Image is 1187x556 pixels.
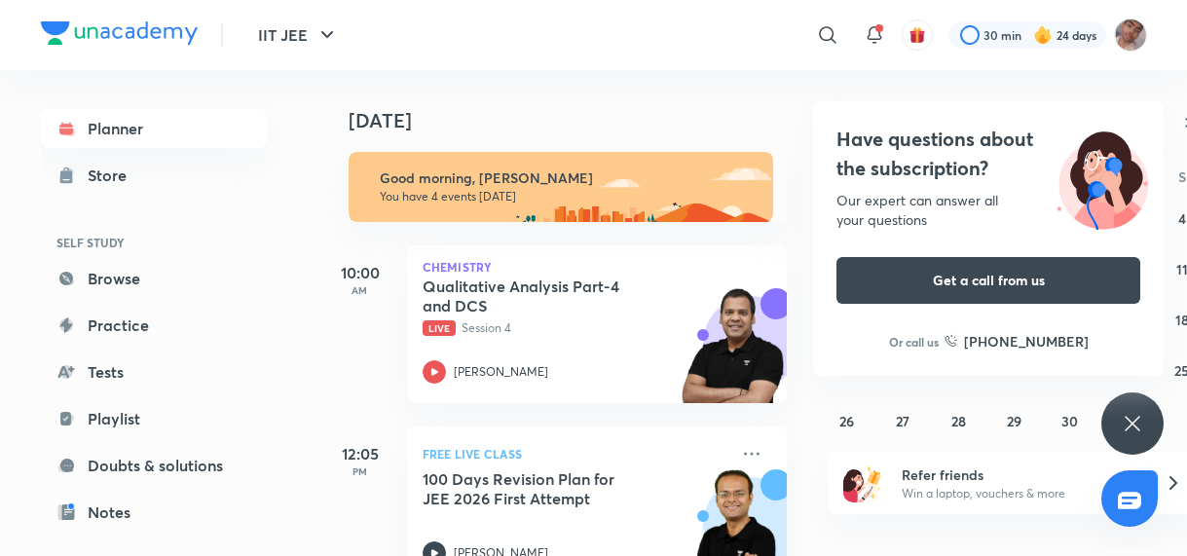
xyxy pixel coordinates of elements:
[1114,19,1147,52] img: Rahul 2026
[1007,361,1020,380] abbr: October 22, 2025
[836,257,1140,304] button: Get a call from us
[423,442,728,465] p: FREE LIVE CLASS
[902,19,933,51] button: avatar
[943,405,974,436] button: October 28, 2025
[839,361,853,380] abbr: October 19, 2025
[887,405,918,436] button: October 27, 2025
[952,361,965,380] abbr: October 21, 2025
[1007,412,1021,430] abbr: October 29, 2025
[380,169,756,187] h6: Good morning, [PERSON_NAME]
[321,261,399,284] h5: 10:00
[423,319,728,337] p: Session 4
[41,306,267,345] a: Practice
[680,288,787,423] img: unacademy
[945,331,1089,352] a: [PHONE_NUMBER]
[41,156,267,195] a: Store
[41,493,267,532] a: Notes
[246,16,351,55] button: IIT JEE
[843,463,882,502] img: referral
[321,284,399,296] p: AM
[41,446,267,485] a: Doubts & solutions
[909,26,926,44] img: avatar
[454,363,548,381] p: [PERSON_NAME]
[998,405,1029,436] button: October 29, 2025
[41,109,267,148] a: Planner
[839,412,854,430] abbr: October 26, 2025
[41,399,267,438] a: Playlist
[836,125,1140,183] h4: Have questions about the subscription?
[41,352,267,391] a: Tests
[1033,25,1053,45] img: streak
[380,189,756,204] p: You have 4 events [DATE]
[902,464,1141,485] h6: Refer friends
[1119,361,1133,380] abbr: October 24, 2025
[349,152,773,222] img: morning
[423,261,771,273] p: Chemistry
[349,109,806,132] h4: [DATE]
[321,465,399,477] p: PM
[321,442,399,465] h5: 12:05
[1061,412,1078,430] abbr: October 30, 2025
[895,361,910,380] abbr: October 20, 2025
[831,405,862,436] button: October 26, 2025
[1041,125,1164,230] img: ttu_illustration_new.svg
[1055,405,1086,436] button: October 30, 2025
[1178,167,1186,186] abbr: Saturday
[964,331,1089,352] h6: [PHONE_NUMBER]
[41,21,198,45] img: Company Logo
[836,191,1140,230] div: Our expert can answer all your questions
[41,226,267,259] h6: SELF STUDY
[423,277,665,315] h5: Qualitative Analysis Part-4 and DCS
[902,485,1141,502] p: Win a laptop, vouchers & more
[41,259,267,298] a: Browse
[889,333,939,351] p: Or call us
[423,320,456,336] span: Live
[88,164,138,187] div: Store
[41,21,198,50] a: Company Logo
[1178,209,1186,228] abbr: October 4, 2025
[896,412,909,430] abbr: October 27, 2025
[1062,361,1077,380] abbr: October 23, 2025
[423,469,665,508] h5: 100 Days Revision Plan for JEE 2026 First Attempt
[951,412,966,430] abbr: October 28, 2025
